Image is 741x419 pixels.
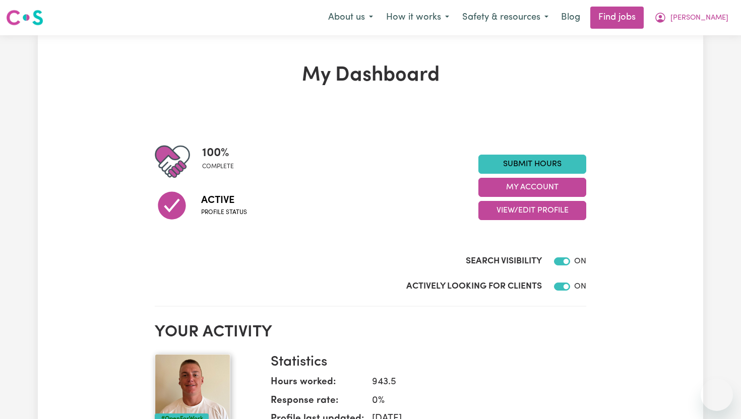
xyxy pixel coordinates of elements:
[6,6,43,29] a: Careseekers logo
[201,193,247,208] span: Active
[574,257,586,265] span: ON
[701,379,733,411] iframe: Button to launch messaging window
[406,280,542,293] label: Actively Looking for Clients
[478,201,586,220] button: View/Edit Profile
[201,208,247,217] span: Profile status
[555,7,586,29] a: Blog
[648,7,735,28] button: My Account
[271,354,578,371] h3: Statistics
[574,283,586,291] span: ON
[590,7,644,29] a: Find jobs
[155,323,586,342] h2: Your activity
[478,178,586,197] button: My Account
[271,375,364,394] dt: Hours worked:
[364,394,578,408] dd: 0 %
[466,255,542,268] label: Search Visibility
[364,375,578,390] dd: 943.5
[456,7,555,28] button: Safety & resources
[322,7,380,28] button: About us
[380,7,456,28] button: How it works
[6,9,43,27] img: Careseekers logo
[202,162,234,171] span: complete
[202,144,234,162] span: 100 %
[670,13,728,24] span: [PERSON_NAME]
[155,63,586,88] h1: My Dashboard
[202,144,242,179] div: Profile completeness: 100%
[271,394,364,412] dt: Response rate:
[478,155,586,174] a: Submit Hours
